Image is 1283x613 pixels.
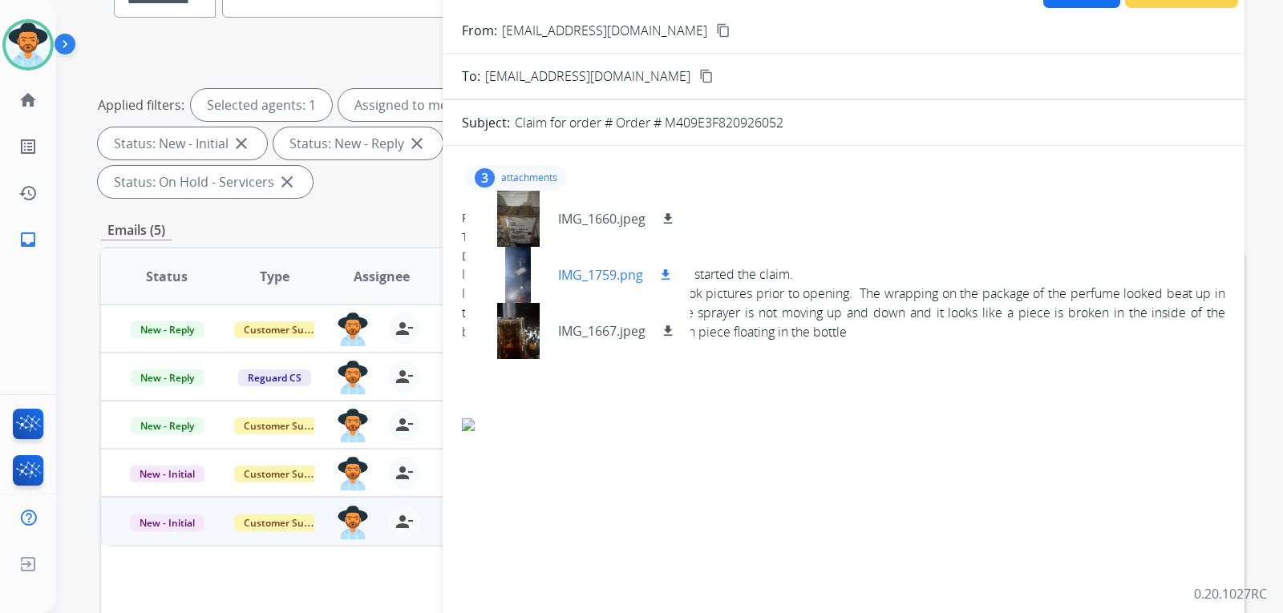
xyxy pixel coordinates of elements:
[462,113,510,132] p: Subject:
[337,457,369,490] img: agent-avatar
[501,171,557,184] p: attachments
[558,209,646,228] p: IMG_1660.jpeg
[462,248,1225,264] div: Date:
[462,21,497,40] p: From:
[98,166,313,198] div: Status: On Hold - Servicers
[101,220,172,240] p: Emails (5)
[338,89,463,121] div: Assigned to me
[661,324,675,338] mat-icon: download
[475,168,495,188] div: 3
[395,512,414,531] mat-icon: person_remove
[98,95,184,115] p: Applied filters:
[18,183,38,203] mat-icon: history
[515,113,783,132] p: Claim for order # Order # M409E3F820926052
[131,369,204,386] span: New - Reply
[232,134,251,153] mat-icon: close
[462,210,1225,226] div: From:
[337,313,369,346] img: agent-avatar
[462,418,1225,431] img: ii_198e37b602fbc9335ea3
[18,91,38,110] mat-icon: home
[337,409,369,442] img: agent-avatar
[395,319,414,338] mat-icon: person_remove
[146,267,188,286] span: Status
[558,321,646,341] p: IMG_1667.jpeg
[661,212,675,226] mat-icon: download
[462,229,1225,245] div: To:
[131,417,204,434] span: New - Reply
[699,69,714,83] mat-icon: content_copy
[395,367,414,386] mat-icon: person_remove
[130,514,204,531] span: New - Initial
[238,369,311,386] span: Reguard CS
[395,415,414,434] mat-icon: person_remove
[273,127,443,159] div: Status: New - Reply
[131,321,204,338] span: New - Reply
[337,361,369,394] img: agent-avatar
[234,321,338,338] span: Customer Support
[1194,584,1267,603] p: 0.20.1027RC
[277,172,297,192] mat-icon: close
[354,267,410,286] span: Assignee
[716,23,731,38] mat-icon: content_copy
[234,466,338,482] span: Customer Support
[260,267,289,286] span: Type
[18,137,38,156] mat-icon: list_alt
[6,22,51,67] img: avatar
[462,284,1225,341] div: I received the box really beat up and took pictures prior to opening. The wrapping on the package...
[502,21,707,40] p: [EMAIL_ADDRESS][DOMAIN_NAME]
[558,265,643,284] p: IMG_1759.png
[18,230,38,249] mat-icon: inbox
[98,127,267,159] div: Status: New - Initial
[462,67,480,86] p: To:
[395,463,414,482] mat-icon: person_remove
[234,417,338,434] span: Customer Support
[234,514,338,531] span: Customer Support
[407,134,427,153] mat-icon: close
[462,264,1225,450] span: I was only able to send 2 pictures when I started the claim.
[130,466,204,482] span: New - Initial
[485,67,690,86] span: [EMAIL_ADDRESS][DOMAIN_NAME]
[191,89,332,121] div: Selected agents: 1
[337,506,369,539] img: agent-avatar
[658,268,673,282] mat-icon: download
